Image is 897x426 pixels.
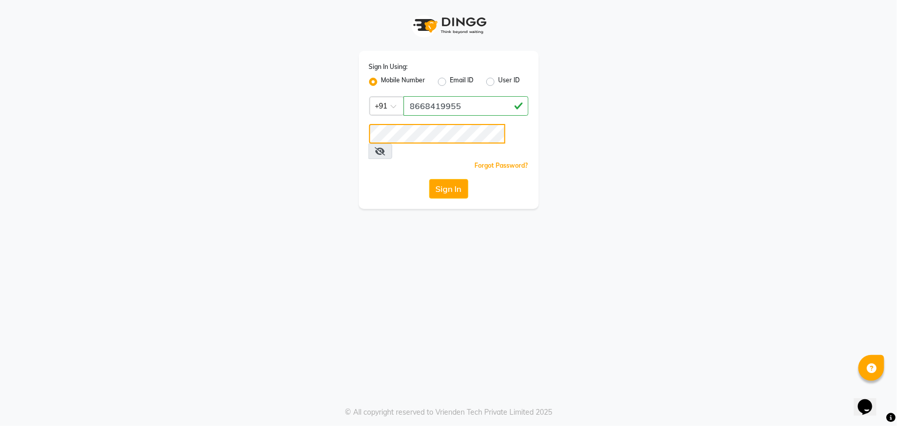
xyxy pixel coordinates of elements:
[369,124,505,144] input: Username
[404,96,528,116] input: Username
[475,162,528,169] a: Forgot Password?
[429,179,468,199] button: Sign In
[381,76,426,88] label: Mobile Number
[499,76,520,88] label: User ID
[369,62,408,72] label: Sign In Using:
[450,76,474,88] label: Email ID
[408,10,490,41] img: logo1.svg
[854,385,887,416] iframe: chat widget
